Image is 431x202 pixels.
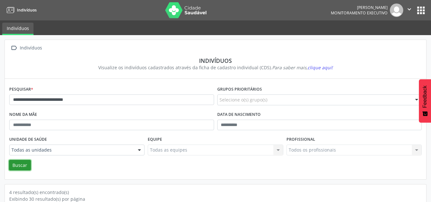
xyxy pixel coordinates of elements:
div: Visualize os indivíduos cadastrados através da ficha de cadastro individual (CDS). [14,64,417,71]
div: Indivíduos [19,43,43,53]
label: Nome da mãe [9,110,37,120]
label: Profissional [286,135,315,145]
div: 4 resultado(s) encontrado(s) [9,189,422,196]
button: Feedback - Mostrar pesquisa [419,79,431,123]
span: Feedback [422,86,428,108]
span: Selecione o(s) grupo(s) [219,96,267,103]
img: img [390,4,403,17]
span: Indivíduos [17,7,37,13]
button:  [403,4,415,17]
label: Data de nascimento [217,110,261,120]
label: Pesquisar [9,85,33,94]
i:  [406,6,413,13]
a: Indivíduos [2,23,33,35]
div: Indivíduos [14,57,417,64]
label: Equipe [148,135,162,145]
div: [PERSON_NAME] [331,5,388,10]
span: Todas as unidades [11,147,131,153]
a: Indivíduos [4,5,37,15]
span: clique aqui! [308,64,333,71]
i:  [9,43,19,53]
label: Unidade de saúde [9,135,47,145]
span: Monitoramento Executivo [331,10,388,16]
a:  Indivíduos [9,43,43,53]
i: Para saber mais, [272,64,333,71]
button: apps [415,5,427,16]
label: Grupos prioritários [217,85,262,94]
button: Buscar [9,160,31,171]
